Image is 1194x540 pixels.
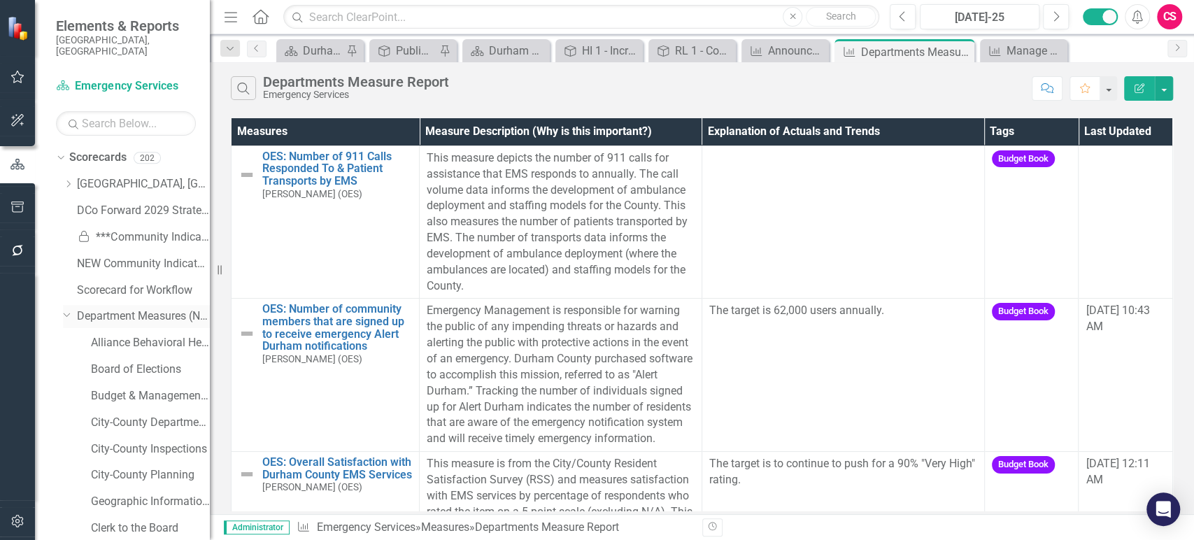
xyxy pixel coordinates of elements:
[920,4,1039,29] button: [DATE]-25
[652,42,732,59] a: RL 1 - Connect Durham residents to good jobs and economic opportunities
[134,152,161,164] div: 202
[420,145,702,299] td: Double-Click to Edit
[861,43,971,61] div: Departments Measure Report
[232,145,420,299] td: Double-Click to Edit Right Click for Context Menu
[7,15,31,40] img: ClearPoint Strategy
[280,42,343,59] a: Durham County's ClearPoint Site - Performance Management
[262,150,412,187] a: OES: Number of 911 Calls Responded To & Patient Transports by EMS
[56,34,196,57] small: [GEOGRAPHIC_DATA], [GEOGRAPHIC_DATA]
[56,17,196,34] span: Elements & Reports
[582,42,639,59] div: HI 1 - Increase healthy outcomes and quality of life for residents
[263,74,448,90] div: Departments Measure Report
[77,176,210,192] a: [GEOGRAPHIC_DATA], [GEOGRAPHIC_DATA]
[992,303,1055,320] span: Budget Book
[675,42,732,59] div: RL 1 - Connect Durham residents to good jobs and economic opportunities
[297,520,691,536] div: » »
[992,150,1055,168] span: Budget Book
[262,456,412,481] a: OES: Overall Satisfaction with Durham County EMS Services
[745,42,825,59] a: Announced New Capital Investment Resulting from Durham County Business Recruitment Efforts
[420,520,469,534] a: Measures
[826,10,856,22] span: Search
[303,42,343,59] div: Durham County's ClearPoint Site - Performance Management
[263,90,448,100] div: Emergency Services
[984,299,1079,452] td: Double-Click to Edit
[239,466,255,483] img: Not Defined
[262,303,412,352] a: OES: Number of community members that are signed up to receive emergency Alert Durham notifications
[709,304,884,317] span: The target is 62,000 users annually.
[56,78,196,94] a: Emergency Services
[316,520,415,534] a: Emergency Services
[91,441,210,457] a: City-County Inspections
[427,304,692,445] span: Emergency Management is responsible for warning the public of any impending threats or hazards an...
[77,203,210,219] a: DCo Forward 2029 Strategic Plan
[56,111,196,136] input: Search Below...
[262,482,362,492] small: [PERSON_NAME] (OES)
[91,415,210,431] a: City-County Departments
[77,256,210,272] a: NEW Community Indicators
[489,42,546,59] div: Durham County's ClearPoint Site - Performance Management
[1157,4,1182,29] button: CS
[427,151,688,292] span: This measure depicts the number of 911 calls for assistance that EMS responds to annually. The ca...
[77,308,210,325] a: Department Measures (New)
[91,494,210,510] a: Geographic Information Systems
[1146,492,1180,526] div: Open Intercom Messenger
[283,5,879,29] input: Search ClearPoint...
[77,283,210,299] a: Scorecard for Workflow
[91,335,210,351] a: Alliance Behavioral Health
[232,299,420,452] td: Double-Click to Edit Right Click for Context Menu
[1086,303,1165,335] div: [DATE] 10:43 AM
[239,325,255,342] img: Not Defined
[992,456,1055,474] span: Budget Book
[1086,456,1165,488] div: [DATE] 12:11 AM
[396,42,436,59] div: Public Health
[262,354,362,364] small: [PERSON_NAME] (OES)
[702,299,984,452] td: Double-Click to Edit
[91,467,210,483] a: City-County Planning
[768,42,825,59] div: Announced New Capital Investment Resulting from Durham County Business Recruitment Efforts
[702,145,984,299] td: Double-Click to Edit
[466,42,546,59] a: Durham County's ClearPoint Site - Performance Management
[559,42,639,59] a: HI 1 - Increase healthy outcomes and quality of life for residents
[806,7,876,27] button: Search
[262,189,362,199] small: [PERSON_NAME] (OES)
[709,457,975,486] span: The target is to continue to push for a 90% "Very High" rating.
[984,145,1079,299] td: Double-Click to Edit
[91,388,210,404] a: Budget & Management Services
[983,42,1064,59] a: Manage Elements
[925,9,1035,26] div: [DATE]-25
[69,150,127,166] a: Scorecards
[373,42,436,59] a: Public Health
[91,362,210,378] a: Board of Elections
[420,299,702,452] td: Double-Click to Edit
[1007,42,1064,59] div: Manage Elements
[224,520,290,534] span: Administrator
[239,166,255,183] img: Not Defined
[474,520,618,534] div: Departments Measure Report
[91,520,210,537] a: Clerk to the Board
